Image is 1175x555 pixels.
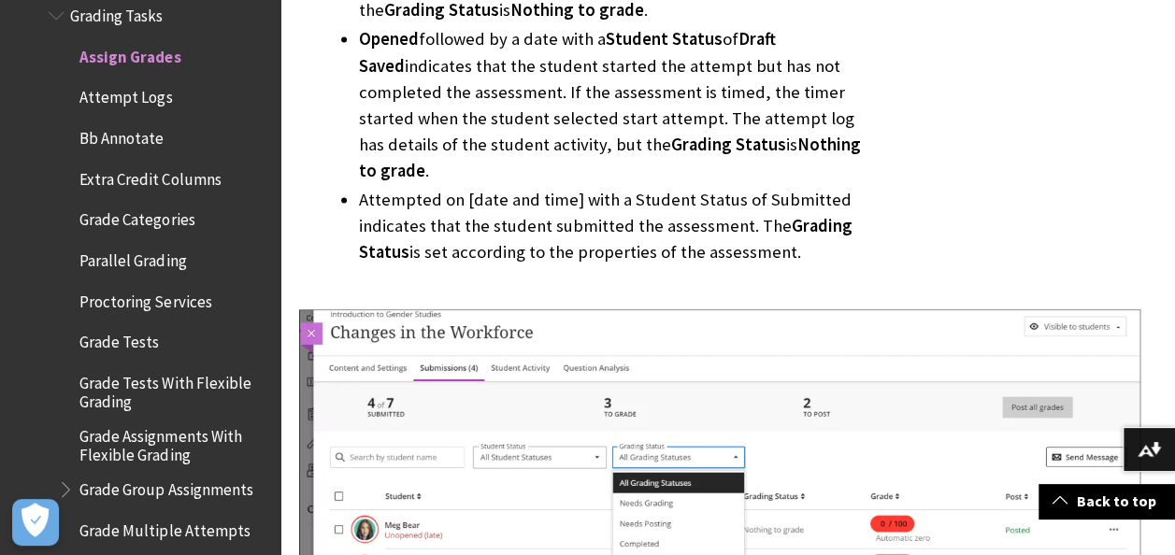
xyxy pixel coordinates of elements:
[79,515,250,540] span: Grade Multiple Attempts
[79,474,252,499] span: Grade Group Assignments
[606,28,723,50] span: Student Status
[79,326,159,351] span: Grade Tests
[79,204,194,229] span: Grade Categories
[79,41,180,66] span: Assign Grades
[79,122,164,148] span: Bb Annotate
[1039,484,1175,519] a: Back to top
[79,245,186,270] span: Parallel Grading
[79,286,211,311] span: Proctoring Services
[79,82,172,107] span: Attempt Logs
[79,164,221,189] span: Extra Credit Columns
[359,28,419,50] span: Opened
[359,28,776,76] span: Draft Saved
[359,187,880,292] li: Attempted on [date and time] with a Student Status of Submitted indicates that the student submit...
[671,134,786,155] span: Grading Status
[79,420,267,464] span: Grade Assignments With Flexible Grading
[359,134,861,181] span: Nothing to grade
[359,26,880,183] li: followed by a date with a of indicates that the student started the attempt but has not completed...
[12,499,59,546] button: Open Preferences
[359,215,853,263] span: Grading Status
[79,367,267,411] span: Grade Tests With Flexible Grading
